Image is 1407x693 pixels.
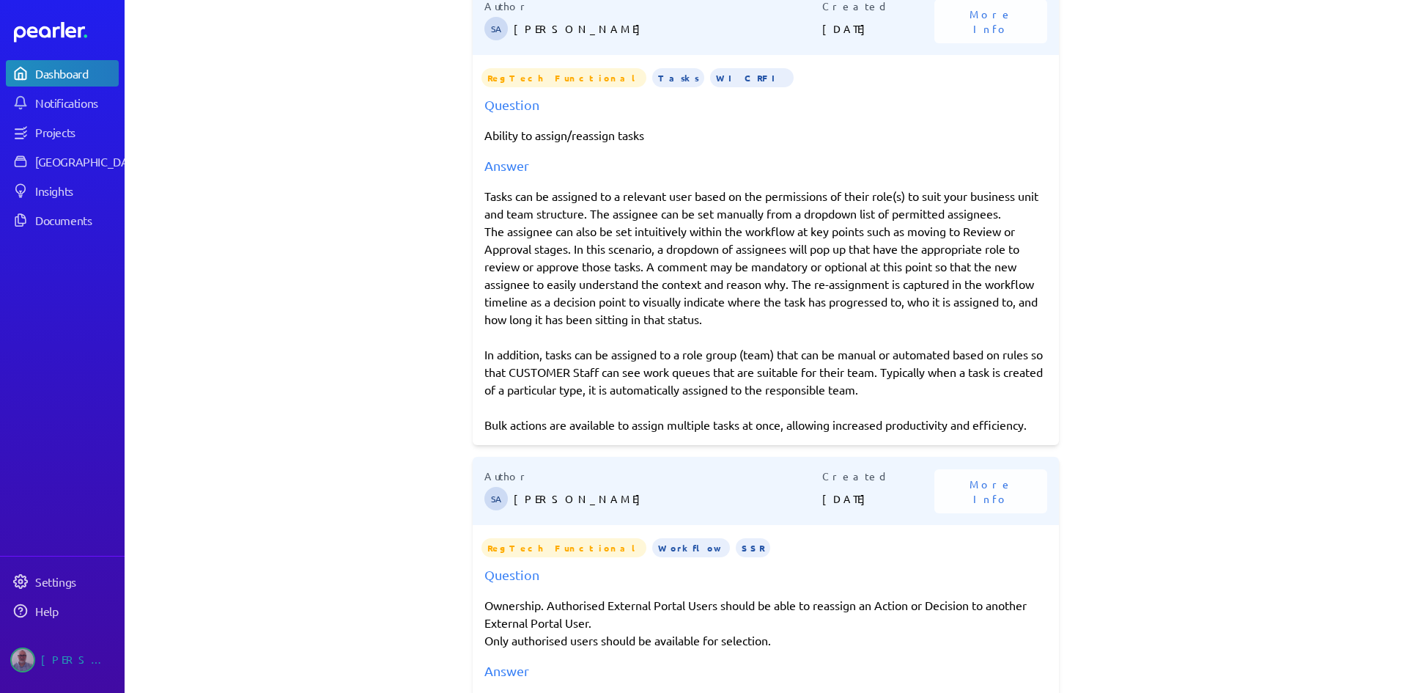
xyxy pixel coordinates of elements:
a: Help [6,598,119,624]
div: [PERSON_NAME] [41,648,114,672]
button: More Info [934,469,1047,513]
span: WIC RFI [710,68,794,87]
p: [PERSON_NAME] [514,484,822,513]
img: Jason Riches [10,648,35,672]
span: Steve Ackermann [484,17,508,40]
span: Steve Ackermann [484,487,508,510]
div: Question [484,565,1047,584]
a: Dashboard [6,60,119,87]
div: Settings [35,574,117,589]
div: Answer [484,661,1047,681]
div: Dashboard [35,66,117,81]
span: Tasks [652,68,704,87]
a: Projects [6,119,119,145]
div: Answer [484,155,1047,175]
a: Settings [6,568,119,595]
a: Jason Riches's photo[PERSON_NAME] [6,642,119,678]
div: Documents [35,213,117,227]
span: SSR [736,538,770,557]
span: More Info [952,477,1030,506]
div: Tasks can be assigned to a relevant user based on the permissions of their role(s) to suit your b... [484,187,1047,433]
a: Dashboard [14,22,119,43]
span: RegTech Functional [481,538,646,557]
div: [GEOGRAPHIC_DATA] [35,154,144,169]
a: Insights [6,177,119,204]
a: [GEOGRAPHIC_DATA] [6,148,119,175]
p: Author [484,469,822,484]
p: Created [822,469,935,484]
p: [DATE] [822,484,935,513]
div: Question [484,95,1047,114]
div: Notifications [35,95,117,110]
a: Documents [6,207,119,233]
div: Help [35,604,117,618]
p: Ability to assign/reassign tasks [484,126,1047,144]
div: Insights [35,183,117,198]
span: More Info [952,7,1030,36]
p: [DATE] [822,14,935,43]
span: Workflow [652,538,730,557]
a: Notifications [6,89,119,116]
p: Ownership. Authorised External Portal Users should be able to reassign an Action or Decision to a... [484,596,1047,649]
span: RegTech Functional [481,68,646,87]
p: [PERSON_NAME] [514,14,822,43]
div: Projects [35,125,117,139]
